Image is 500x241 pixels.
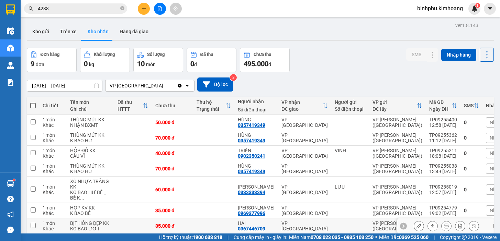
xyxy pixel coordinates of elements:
div: Khác [43,210,63,216]
div: Khác [43,138,63,143]
div: Chi tiết [43,103,63,108]
div: Đã thu [200,52,213,57]
div: VP [GEOGRAPHIC_DATA] [281,220,328,231]
span: search [29,6,33,11]
span: close-circle [120,6,124,10]
div: 40.000 đ [155,150,190,156]
div: VP [PERSON_NAME] ([GEOGRAPHIC_DATA]) [373,220,422,231]
button: SMS [406,48,427,61]
div: VP [GEOGRAPHIC_DATA] [281,117,328,128]
div: BỊT HỒNG DẸP KK [70,220,111,226]
div: KO BAO HƯ BỂ _ BỂ K ĐỀN [70,190,111,201]
strong: 1900 633 818 [193,234,222,240]
div: 0357419349 [238,138,265,143]
div: HẢI [238,220,275,226]
div: 35.000 đ [155,208,190,213]
button: Đã thu0đ [187,48,236,72]
div: 0357419349 [238,169,265,174]
div: K BAO HƯ [70,138,111,143]
div: 12:57 [DATE] [429,190,457,195]
div: TP09254779 [429,205,457,210]
span: đơn [36,62,44,67]
div: HỘP ĐỎ KK [70,148,111,153]
div: Khác [43,153,63,159]
div: VP [GEOGRAPHIC_DATA] [281,132,328,143]
div: VP [PERSON_NAME] ([GEOGRAPHIC_DATA]) [373,205,422,216]
th: Toggle SortBy [460,97,482,115]
div: VP gửi [373,99,417,105]
input: Select a date range. [27,80,102,91]
div: TP09255362 [429,132,457,138]
div: Số điện thoại [335,106,366,112]
div: 1 món [43,148,63,153]
div: K BAO BỂ [70,210,111,216]
div: ver 1.8.143 [455,22,478,29]
div: LƯU [335,184,366,190]
div: THÙNG MÚT KK [70,132,111,138]
span: đ [194,62,197,67]
span: 0 [190,60,194,68]
span: 9 [31,60,34,68]
button: aim [170,3,182,15]
th: Toggle SortBy [426,97,460,115]
div: TRIỂN [238,148,275,153]
div: 13:49 [DATE] [429,169,457,174]
div: VP [GEOGRAPHIC_DATA] [281,184,328,195]
span: | [434,233,435,241]
span: ⚪️ [375,236,377,239]
div: 35.000 đ [155,223,190,229]
button: Khối lượng0kg [80,48,130,72]
div: Đơn hàng [41,52,59,57]
span: file-add [157,6,162,11]
div: Trạng thái [197,106,225,112]
svg: Clear value [177,83,182,88]
div: HÙNG [238,163,275,169]
button: Đơn hàng9đơn [27,48,77,72]
span: close-circle [120,5,124,12]
span: 0 [84,60,88,68]
span: aim [173,6,178,11]
span: kg [89,62,94,67]
button: Kho nhận [82,23,114,40]
button: Chưa thu495.000đ [240,48,290,72]
div: Số lượng [147,52,165,57]
div: Thu hộ [197,99,225,105]
button: file-add [154,3,166,15]
div: 1 món [43,220,63,226]
div: Khác [43,190,63,195]
div: 0 [464,135,479,141]
div: K BAO HƯ [70,169,111,174]
div: Người nhận [238,99,275,104]
div: VP [PERSON_NAME] ([GEOGRAPHIC_DATA]) [373,184,422,195]
div: Tên món [70,99,111,105]
div: XÔ NHỰA TRẮNG KK [70,179,111,190]
div: Khác [43,226,63,231]
div: 0357419349 [238,122,265,128]
div: Khối lượng [94,52,115,57]
div: Số điện thoại [238,107,275,112]
div: TP09255019 [429,184,457,190]
div: 0969377996 [238,210,265,216]
div: VP [GEOGRAPHIC_DATA] [281,148,328,159]
div: Sửa đơn hàng [414,221,424,231]
button: caret-down [484,3,496,15]
div: ĐC giao [281,106,322,112]
div: 1 món [43,163,63,169]
button: Số lượng10món [133,48,183,72]
img: solution-icon [7,79,14,86]
div: Đã thu [118,99,143,105]
img: warehouse-icon [7,62,14,69]
div: 0 [464,208,479,213]
div: 0 [464,166,479,171]
th: Toggle SortBy [114,97,152,115]
div: 0333333394 [238,190,265,195]
img: logo-vxr [6,4,15,15]
span: Hỗ trợ kỹ thuật: [159,233,222,241]
div: TP09255038 [429,163,457,169]
div: Chưa thu [155,103,190,108]
div: Ghi chú [70,106,111,112]
th: Toggle SortBy [278,97,331,115]
input: Selected VP Bình Phú. [164,82,165,89]
div: VP [PERSON_NAME] ([GEOGRAPHIC_DATA]) [373,117,422,128]
span: ... [80,195,84,201]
